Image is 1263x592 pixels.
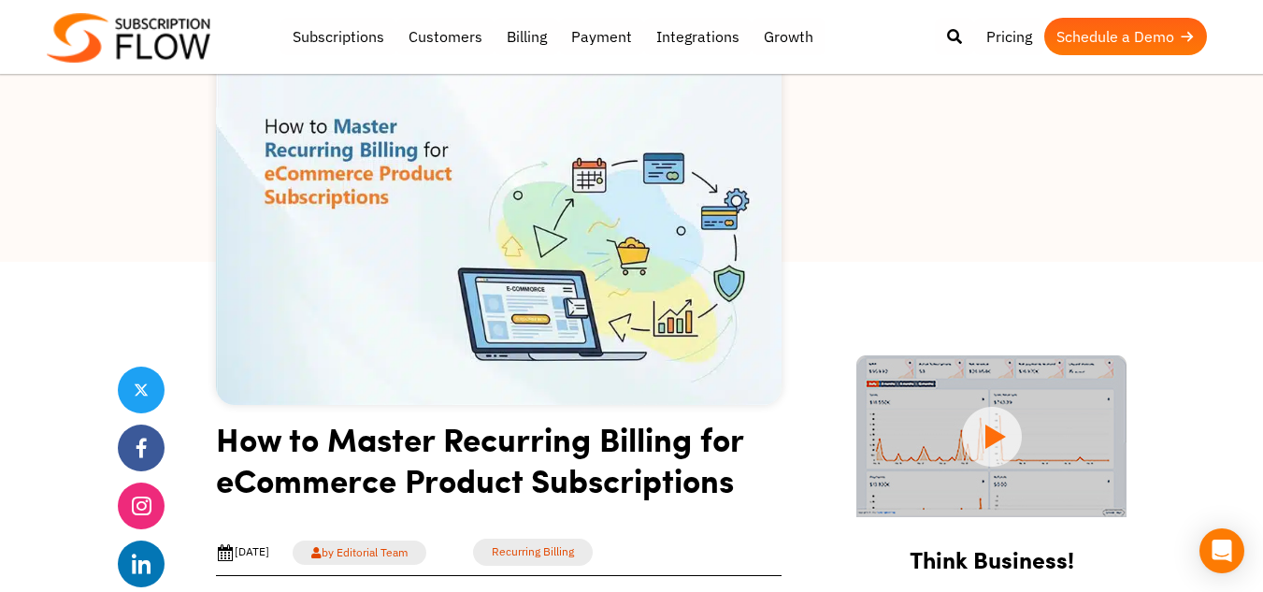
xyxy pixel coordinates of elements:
[47,13,210,63] img: Subscriptionflow
[974,18,1044,55] a: Pricing
[280,18,396,55] a: Subscriptions
[495,18,559,55] a: Billing
[644,18,752,55] a: Integrations
[216,543,269,562] div: [DATE]
[216,418,782,514] h1: How to Master Recurring Billing for eCommerce Product Subscriptions
[293,541,426,565] a: by Editorial Team
[856,355,1127,517] img: intro video
[1044,18,1207,55] a: Schedule a Demo
[559,18,644,55] a: Payment
[473,539,593,566] a: Recurring Billing
[396,18,495,55] a: Customers
[838,523,1146,583] h2: Think Business!
[752,18,825,55] a: Growth
[1199,528,1244,573] div: Open Intercom Messenger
